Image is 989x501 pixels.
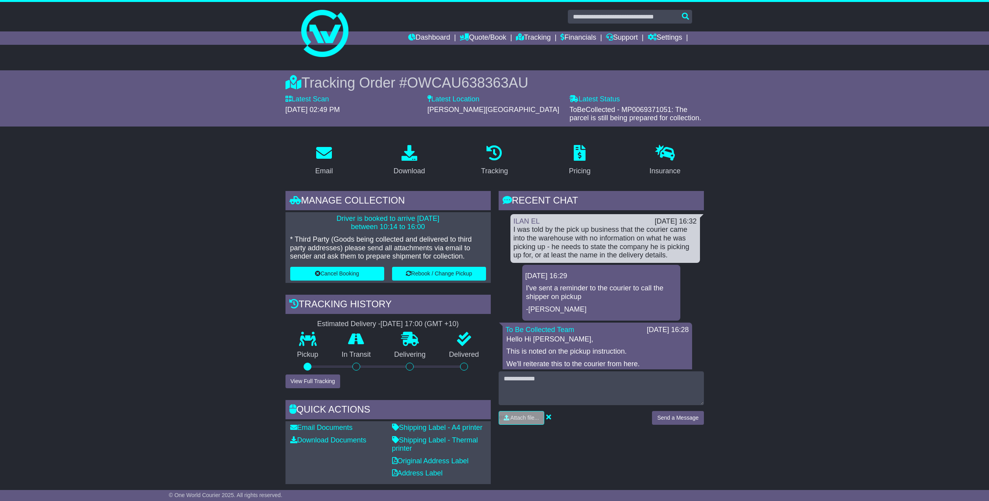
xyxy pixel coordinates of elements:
[427,95,479,104] label: Latest Location
[290,235,486,261] p: * Third Party (Goods being collected and delivered to third party addresses) please send all atta...
[606,31,638,45] a: Support
[392,436,478,453] a: Shipping Label - Thermal printer
[506,326,575,334] a: To Be Collected Team
[310,142,338,179] a: Email
[285,74,704,91] div: Tracking Order #
[514,226,697,259] div: I was told by the pick up business that the courier came into the warehouse with no information o...
[290,267,384,281] button: Cancel Booking
[285,374,340,388] button: View Full Tracking
[569,166,591,176] div: Pricing
[506,335,688,344] p: Hello Hi [PERSON_NAME],
[285,95,329,104] label: Latest Scan
[525,272,677,281] div: [DATE] 16:29
[315,166,333,176] div: Email
[499,191,704,212] div: RECENT CHAT
[392,267,486,281] button: Rebook / Change Pickup
[394,166,425,176] div: Download
[290,215,486,231] p: Driver is booked to arrive [DATE] between 10:14 to 16:00
[652,411,704,425] button: Send a Message
[437,351,491,359] p: Delivered
[381,320,459,328] div: [DATE] 17:00 (GMT +10)
[408,31,450,45] a: Dashboard
[285,400,491,421] div: Quick Actions
[285,351,330,359] p: Pickup
[285,191,491,212] div: Manage collection
[506,360,688,369] p: We'll reiterate this to the courier from here.
[650,166,681,176] div: Insurance
[285,106,340,114] span: [DATE] 02:49 PM
[392,457,469,465] a: Original Address Label
[389,142,430,179] a: Download
[526,305,676,314] p: -[PERSON_NAME]
[506,347,688,356] p: This is noted on the pickup instruction.
[526,284,676,301] p: I've sent a reminder to the courier to call the shipper on pickup
[285,320,491,328] div: Estimated Delivery -
[460,31,506,45] a: Quote/Book
[290,436,367,444] a: Download Documents
[655,217,697,226] div: [DATE] 16:32
[290,424,353,431] a: Email Documents
[383,351,438,359] p: Delivering
[516,31,551,45] a: Tracking
[569,95,620,104] label: Latest Status
[481,166,508,176] div: Tracking
[407,75,528,91] span: OWCAU638363AU
[169,492,282,498] span: © One World Courier 2025. All rights reserved.
[476,142,513,179] a: Tracking
[648,31,682,45] a: Settings
[514,217,540,225] a: ILAN EL
[564,142,596,179] a: Pricing
[560,31,596,45] a: Financials
[647,326,689,334] div: [DATE] 16:28
[427,106,559,114] span: [PERSON_NAME][GEOGRAPHIC_DATA]
[645,142,686,179] a: Insurance
[285,295,491,316] div: Tracking history
[392,424,483,431] a: Shipping Label - A4 printer
[330,351,383,359] p: In Transit
[392,469,443,477] a: Address Label
[569,106,701,122] span: ToBeCollected - MP0069371051: The parcel is still being prepared for collection.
